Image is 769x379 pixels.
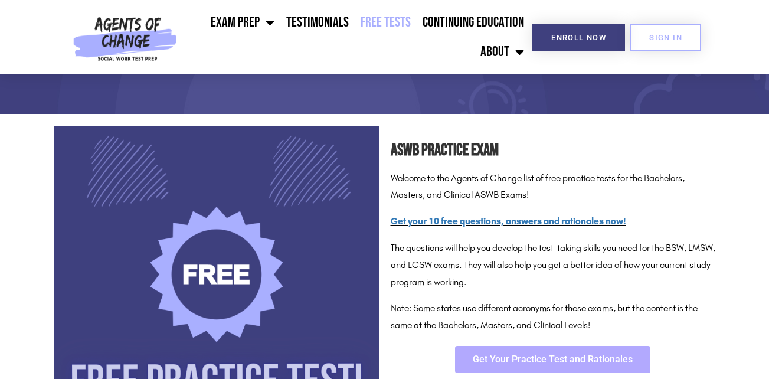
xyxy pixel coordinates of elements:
a: Get your 10 free questions, answers and rationales now! [391,215,626,227]
span: Get Your Practice Test and Rationales [473,355,633,364]
a: SIGN IN [630,24,701,51]
a: Get Your Practice Test and Rationales [455,346,650,373]
span: Enroll Now [551,34,606,41]
a: About [475,37,530,67]
p: Note: Some states use different acronyms for these exams, but the content is the same at the Bach... [391,300,715,334]
a: Testimonials [280,8,355,37]
p: The questions will help you develop the test-taking skills you need for the BSW, LMSW, and LCSW e... [391,240,715,290]
p: Welcome to the Agents of Change list of free practice tests for the Bachelors, Masters, and Clini... [391,170,715,204]
a: Free Tests [355,8,417,37]
a: Enroll Now [532,24,625,51]
a: Exam Prep [205,8,280,37]
nav: Menu [182,8,530,67]
a: Continuing Education [417,8,530,37]
span: SIGN IN [649,34,682,41]
h2: ASWB Practice Exam [391,138,715,164]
